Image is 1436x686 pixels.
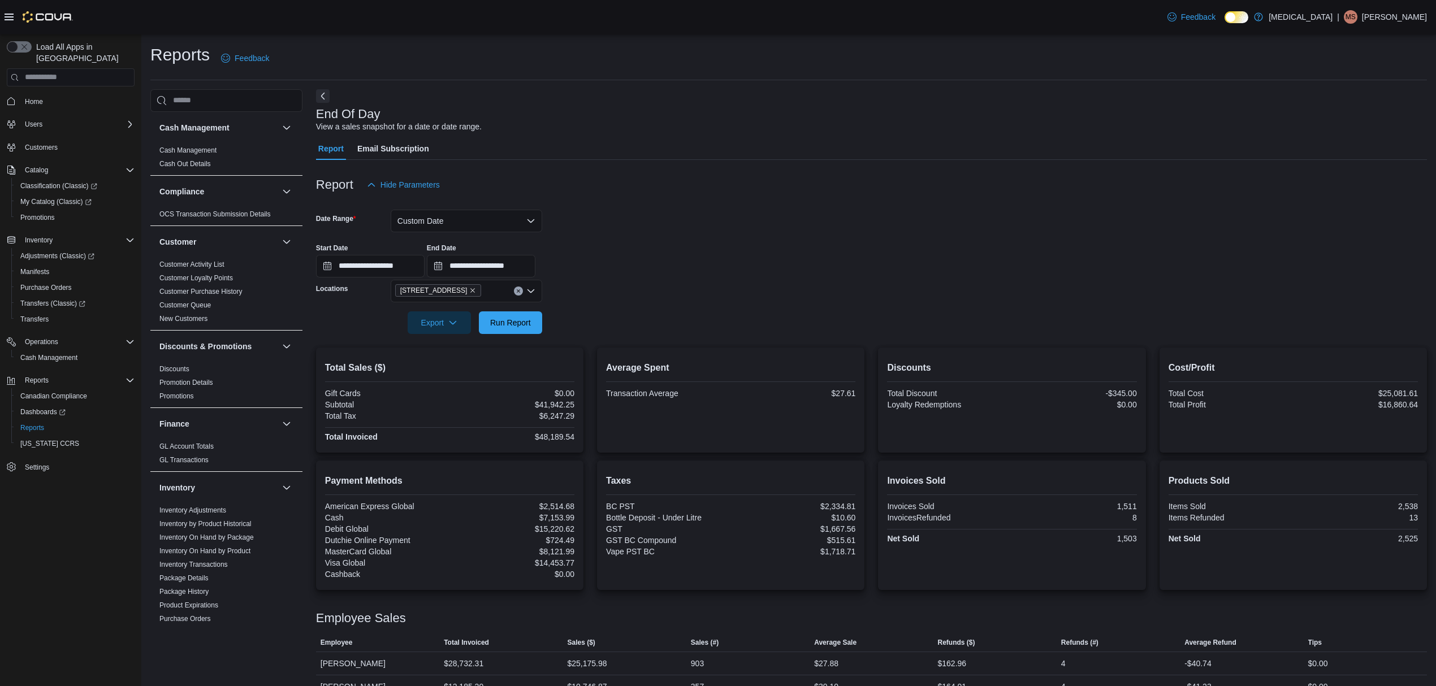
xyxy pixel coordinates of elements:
[150,144,302,175] div: Cash Management
[159,392,194,400] a: Promotions
[11,178,139,194] a: Classification (Classic)
[814,638,857,647] span: Average Sale
[159,547,250,555] a: Inventory On Hand by Product
[316,255,425,277] input: Press the down key to open a popover containing a calendar.
[316,652,439,675] div: [PERSON_NAME]
[25,236,53,245] span: Inventory
[20,95,47,108] a: Home
[1295,389,1418,398] div: $25,081.61
[414,311,464,334] span: Export
[325,361,574,375] h2: Total Sales ($)
[159,614,211,623] span: Purchase Orders
[16,281,76,294] a: Purchase Orders
[452,558,574,567] div: $14,453.77
[1169,513,1291,522] div: Items Refunded
[452,570,574,579] div: $0.00
[159,482,195,493] h3: Inventory
[452,524,574,533] div: $15,220.62
[16,249,135,263] span: Adjustments (Classic)
[159,236,196,248] h3: Customer
[159,455,209,464] span: GL Transactions
[159,378,213,387] span: Promotion Details
[159,574,209,582] a: Package Details
[20,233,57,247] button: Inventory
[1169,474,1418,488] h2: Products Sold
[20,374,53,387] button: Reports
[408,311,471,334] button: Export
[20,118,47,131] button: Users
[159,533,254,541] a: Inventory On Hand by Package
[316,244,348,253] label: Start Date
[20,163,53,177] button: Catalog
[938,657,967,670] div: $162.96
[16,211,135,224] span: Promotions
[16,437,84,450] a: [US_STATE] CCRS
[325,513,448,522] div: Cash
[280,235,293,249] button: Customer
[11,248,139,264] a: Adjustments (Classic)
[32,41,135,64] span: Load All Apps in [GEOGRAPHIC_DATA]
[814,657,838,670] div: $27.88
[1225,11,1248,23] input: Dark Mode
[1269,10,1333,24] p: [MEDICAL_DATA]
[325,474,574,488] h2: Payment Methods
[159,210,271,219] span: OCS Transaction Submission Details
[16,389,92,403] a: Canadian Compliance
[1184,638,1236,647] span: Average Refund
[20,439,79,448] span: [US_STATE] CCRS
[159,546,250,555] span: Inventory On Hand by Product
[691,638,719,647] span: Sales (#)
[159,274,233,282] a: Customer Loyalty Points
[159,287,243,296] span: Customer Purchase History
[606,536,729,545] div: GST BC Compound
[159,288,243,296] a: Customer Purchase History
[25,166,48,175] span: Catalog
[159,341,252,352] h3: Discounts & Promotions
[1308,638,1322,647] span: Tips
[606,547,729,556] div: Vape PST BC
[159,236,278,248] button: Customer
[16,249,99,263] a: Adjustments (Classic)
[280,481,293,494] button: Inventory
[20,335,63,349] button: Operations
[733,547,856,556] div: $1,718.71
[887,502,1010,511] div: Invoices Sold
[159,588,209,596] a: Package History
[16,405,135,419] span: Dashboards
[452,536,574,545] div: $724.49
[159,506,226,514] a: Inventory Adjustments
[159,520,252,528] a: Inventory by Product Historical
[733,536,856,545] div: $515.61
[400,285,468,296] span: [STREET_ADDRESS]
[526,286,535,296] button: Open list of options
[280,121,293,134] button: Cash Management
[25,143,58,152] span: Customers
[11,280,139,296] button: Purchase Orders
[235,53,269,64] span: Feedback
[1344,10,1357,24] div: Max Swan
[887,513,1010,522] div: InvoicesRefunded
[1061,657,1066,670] div: 4
[20,140,135,154] span: Customers
[159,482,278,493] button: Inventory
[316,107,380,121] h3: End Of Day
[159,146,217,154] a: Cash Management
[159,315,207,323] a: New Customers
[20,283,72,292] span: Purchase Orders
[16,297,90,310] a: Transfers (Classic)
[159,506,226,515] span: Inventory Adjustments
[11,420,139,436] button: Reports
[16,351,82,364] a: Cash Management
[25,463,49,472] span: Settings
[1295,534,1418,543] div: 2,525
[606,502,729,511] div: BC PST
[1163,6,1220,28] a: Feedback
[16,265,135,279] span: Manifests
[159,160,211,168] a: Cash Out Details
[159,146,217,155] span: Cash Management
[733,524,856,533] div: $1,667.56
[316,611,406,625] h3: Employee Sales
[490,317,531,328] span: Run Report
[1169,389,1291,398] div: Total Cost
